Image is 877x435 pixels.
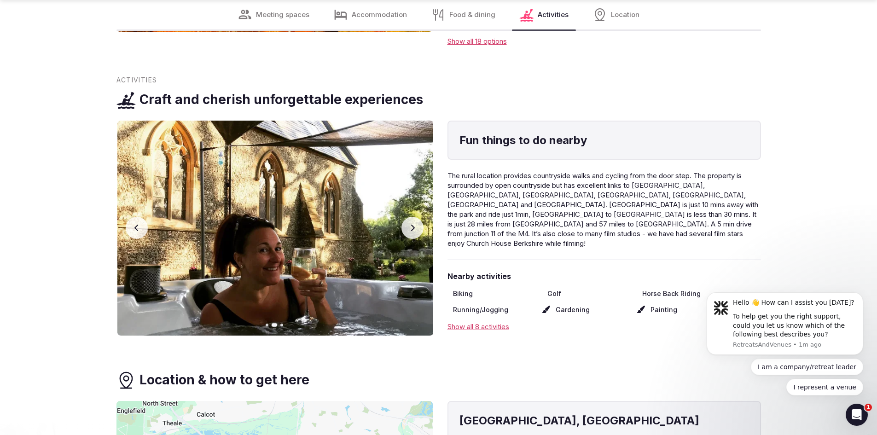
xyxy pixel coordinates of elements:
h4: [GEOGRAPHIC_DATA], [GEOGRAPHIC_DATA] [459,413,749,429]
h3: Craft and cherish unforgettable experiences [139,91,423,109]
button: Go to slide 2 [272,323,278,327]
button: Go to slide 3 [280,324,283,326]
span: Food & dining [449,10,495,20]
span: Activities [538,10,569,20]
span: Biking [453,289,473,298]
h4: Fun things to do nearby [459,133,749,148]
span: 1 [865,404,872,411]
span: Running/Jogging [453,305,508,314]
img: Gallery image 2 [117,121,433,336]
span: Activities [116,75,157,85]
span: Horse Back Riding [642,289,701,298]
span: The rural location provides countryside walks and cycling from the door step. The property is sur... [447,171,758,248]
span: Nearby activities [447,271,761,281]
button: Go to slide 1 [266,324,268,326]
span: Location [611,10,639,20]
span: Meeting spaces [256,10,309,20]
iframe: Intercom live chat [846,404,868,426]
span: Golf [547,289,561,298]
h3: Location & how to get here [139,371,309,389]
div: Show all 18 options [447,36,761,46]
span: Accommodation [352,10,407,20]
span: Gardening [556,305,590,314]
iframe: Intercom notifications message [693,281,877,430]
div: Show all 8 activities [447,322,761,331]
span: Painting [650,305,677,314]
